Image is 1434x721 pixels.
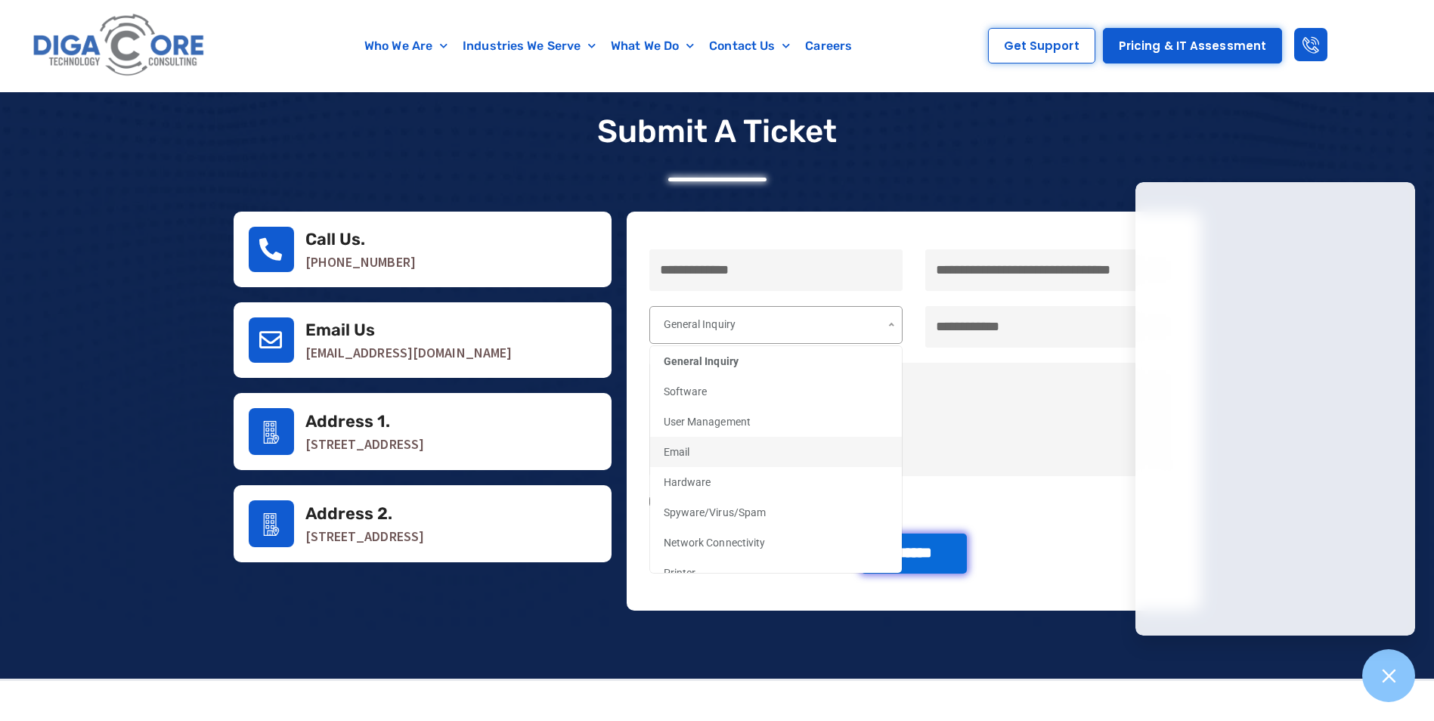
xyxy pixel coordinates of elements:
[649,497,659,506] input: I agree to the Terms & Conditions
[305,437,596,452] p: [STREET_ADDRESS]
[650,437,902,467] li: Email
[650,558,902,588] li: Printer
[1119,40,1266,51] span: Pricing & IT Assessment
[357,29,455,63] a: Who We Are
[702,29,798,63] a: Contact Us
[649,249,1178,599] form: Contact form
[305,529,596,544] p: [STREET_ADDRESS]
[597,113,838,150] p: Submit a Ticket
[650,407,902,437] li: User Management
[249,227,294,272] a: Call Us.
[305,345,596,360] p: [EMAIL_ADDRESS][DOMAIN_NAME]
[1004,40,1079,51] span: Get Support
[305,503,393,524] a: Address 2.
[305,320,376,340] a: Email Us
[650,346,902,376] li: General Inquiry
[988,28,1095,63] a: Get Support
[305,229,366,249] a: Call Us.
[650,467,902,497] li: Hardware
[305,255,596,270] p: [PHONE_NUMBER]
[305,411,391,432] a: Address 1.
[249,317,294,363] a: Email Us
[282,29,934,63] nav: Menu
[29,8,209,84] img: Digacore logo 1
[650,376,902,407] li: Software
[249,408,294,455] a: Address 1.
[650,528,902,558] li: Network Connectivity
[455,29,603,63] a: Industries We Serve
[603,29,702,63] a: What We Do
[798,29,859,63] a: Careers
[1135,182,1415,636] iframe: Chatgenie Messenger
[664,318,736,330] span: General Inquiry
[1103,28,1282,63] a: Pricing & IT Assessment
[650,497,902,528] li: Spyware/Virus/Spam
[249,500,294,547] a: Address 2.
